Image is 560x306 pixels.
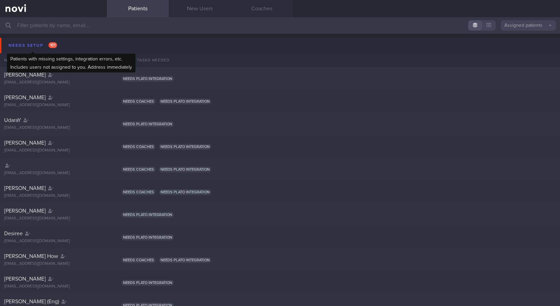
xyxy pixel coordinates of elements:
[121,167,156,172] span: Needs coaches
[4,140,46,146] span: [PERSON_NAME]
[121,189,156,195] span: Needs coaches
[79,53,107,67] div: Chats
[159,167,211,172] span: Needs plato integration
[117,53,560,67] div: Setup tasks needed
[159,144,211,150] span: Needs plato integration
[4,299,59,304] span: [PERSON_NAME] (Eng)
[159,99,211,104] span: Needs plato integration
[4,95,46,100] span: [PERSON_NAME]
[4,276,46,282] span: [PERSON_NAME]
[121,121,174,127] span: Needs plato integration
[4,185,46,191] span: [PERSON_NAME]
[4,72,46,78] span: [PERSON_NAME]
[4,253,58,259] span: [PERSON_NAME] How
[121,144,156,150] span: Needs coaches
[4,117,21,123] span: UdaraY
[121,99,156,104] span: Needs coaches
[121,76,174,82] span: Needs plato integration
[501,20,556,31] button: Assigned patients
[4,103,103,108] div: [EMAIL_ADDRESS][DOMAIN_NAME]
[121,212,174,218] span: Needs plato integration
[4,231,23,236] span: Desiree
[4,148,103,153] div: [EMAIL_ADDRESS][DOMAIN_NAME]
[121,257,156,263] span: Needs coaches
[4,125,103,131] div: [EMAIL_ADDRESS][DOMAIN_NAME]
[4,284,103,289] div: [EMAIL_ADDRESS][DOMAIN_NAME]
[48,42,57,48] span: 101
[4,216,103,221] div: [EMAIL_ADDRESS][DOMAIN_NAME]
[4,208,46,214] span: [PERSON_NAME]
[4,171,103,176] div: [EMAIL_ADDRESS][DOMAIN_NAME]
[4,193,103,199] div: [EMAIL_ADDRESS][DOMAIN_NAME]
[4,80,103,85] div: [EMAIL_ADDRESS][DOMAIN_NAME]
[7,41,59,50] div: Needs setup
[4,239,103,244] div: [EMAIL_ADDRESS][DOMAIN_NAME]
[159,189,211,195] span: Needs plato integration
[121,280,174,286] span: Needs plato integration
[159,257,211,263] span: Needs plato integration
[4,261,103,267] div: [EMAIL_ADDRESS][DOMAIN_NAME]
[121,235,174,240] span: Needs plato integration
